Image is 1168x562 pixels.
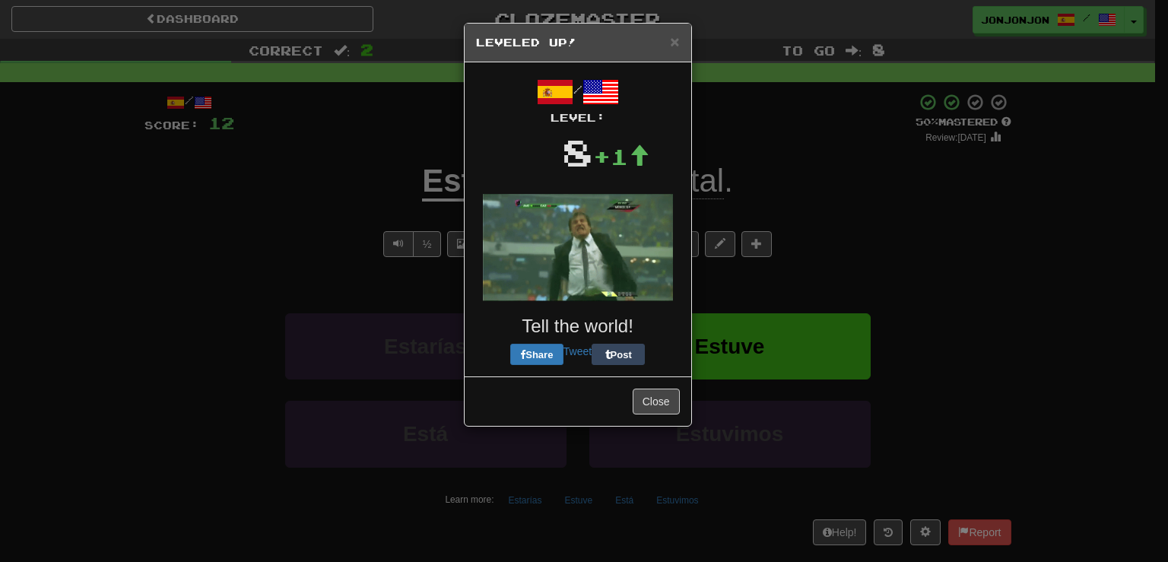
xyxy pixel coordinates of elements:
[670,33,679,50] span: ×
[562,125,593,179] div: 8
[476,316,680,336] h3: Tell the world!
[510,344,563,365] button: Share
[593,141,649,172] div: +1
[476,110,680,125] div: Level:
[483,194,673,301] img: soccer-coach-2-a9306edb2ed3f6953285996bb4238f2040b39cbea5cfbac61ac5b5c8179d3151.gif
[476,74,680,125] div: /
[476,35,680,50] h5: Leveled Up!
[633,389,680,414] button: Close
[563,345,592,357] a: Tweet
[670,33,679,49] button: Close
[592,344,645,365] button: Post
